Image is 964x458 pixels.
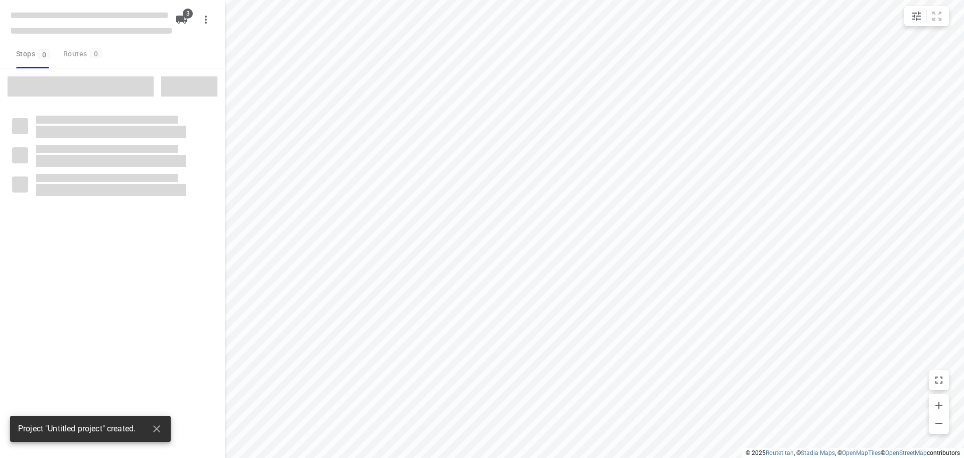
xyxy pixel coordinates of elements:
[906,6,926,26] button: Map settings
[904,6,949,26] div: small contained button group
[842,449,881,456] a: OpenMapTiles
[18,423,136,435] span: Project "Untitled project" created.
[885,449,927,456] a: OpenStreetMap
[801,449,835,456] a: Stadia Maps
[766,449,794,456] a: Routetitan
[746,449,960,456] li: © 2025 , © , © © contributors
